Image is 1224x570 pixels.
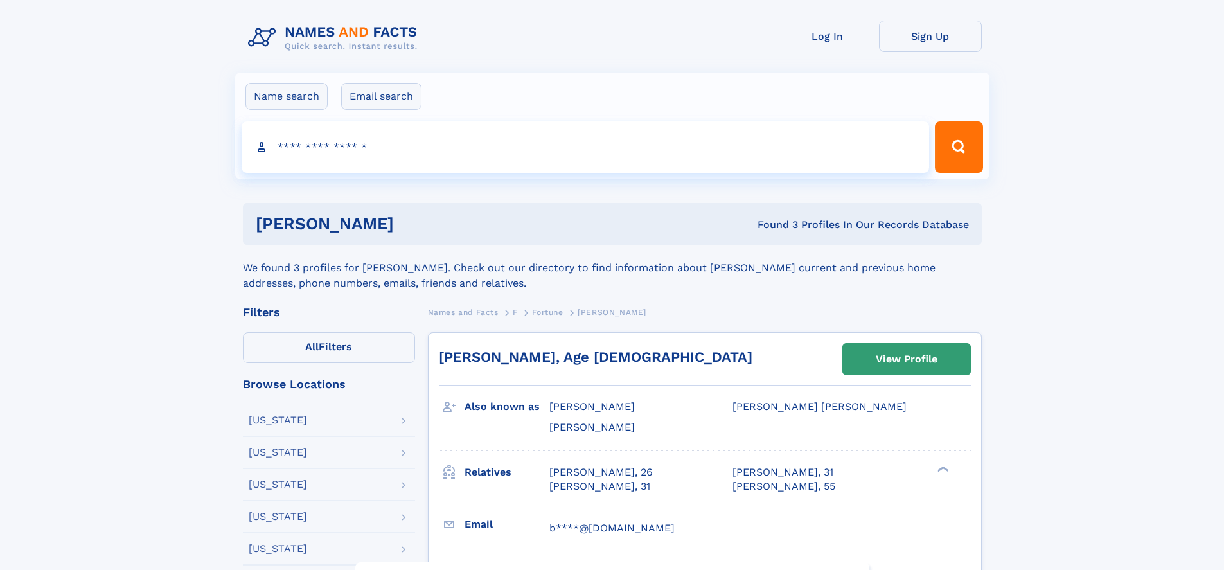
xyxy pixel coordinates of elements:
[549,465,653,479] a: [PERSON_NAME], 26
[843,344,970,375] a: View Profile
[249,447,307,458] div: [US_STATE]
[243,332,415,363] label: Filters
[305,341,319,353] span: All
[732,465,833,479] a: [PERSON_NAME], 31
[428,304,499,320] a: Names and Facts
[732,479,835,494] a: [PERSON_NAME], 55
[243,307,415,318] div: Filters
[549,479,650,494] a: [PERSON_NAME], 31
[465,461,549,483] h3: Relatives
[513,304,518,320] a: F
[465,513,549,535] h3: Email
[439,349,752,365] a: [PERSON_NAME], Age [DEMOGRAPHIC_DATA]
[341,83,421,110] label: Email search
[532,304,563,320] a: Fortune
[465,396,549,418] h3: Also known as
[243,245,982,291] div: We found 3 profiles for [PERSON_NAME]. Check out our directory to find information about [PERSON_...
[578,308,646,317] span: [PERSON_NAME]
[249,512,307,522] div: [US_STATE]
[256,216,576,232] h1: [PERSON_NAME]
[249,415,307,425] div: [US_STATE]
[243,21,428,55] img: Logo Names and Facts
[245,83,328,110] label: Name search
[532,308,563,317] span: Fortune
[732,400,907,413] span: [PERSON_NAME] [PERSON_NAME]
[549,421,635,433] span: [PERSON_NAME]
[876,344,937,374] div: View Profile
[576,218,969,232] div: Found 3 Profiles In Our Records Database
[249,544,307,554] div: [US_STATE]
[776,21,879,52] a: Log In
[549,400,635,413] span: [PERSON_NAME]
[879,21,982,52] a: Sign Up
[513,308,518,317] span: F
[243,379,415,390] div: Browse Locations
[242,121,930,173] input: search input
[249,479,307,490] div: [US_STATE]
[934,465,950,473] div: ❯
[935,121,982,173] button: Search Button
